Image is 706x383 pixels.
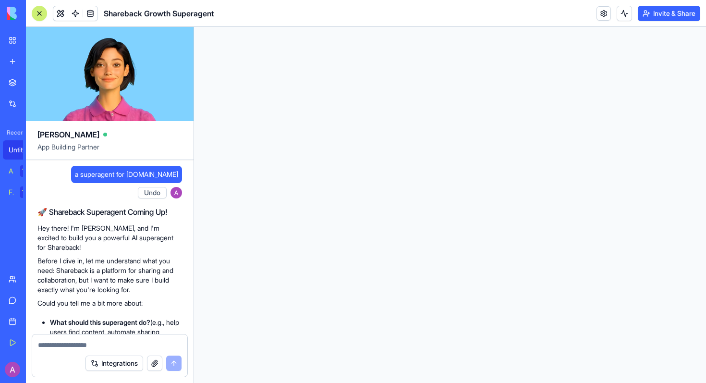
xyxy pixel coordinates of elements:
[138,187,167,198] button: Undo
[50,318,150,326] strong: What should this superagent do?
[37,298,182,308] p: Could you tell me a bit more about:
[37,256,182,295] p: Before I dive in, let me understand what you need: Shareback is a platform for sharing and collab...
[3,161,41,181] a: AI Logo GeneratorTRY
[638,6,700,21] button: Invite & Share
[37,223,182,252] p: Hey there! I'm [PERSON_NAME], and I'm excited to build you a powerful AI superagent for Shareback!
[85,356,143,371] button: Integrations
[37,206,182,218] h2: 🚀 Shareback Superagent Coming Up!
[170,187,182,198] img: ACg8ocLBV0Rz2CokkFTAavQaloGZzX4Bp3bX4J2qU1FyK_A9uqgztA=s96-c
[20,186,36,198] div: TRY
[37,142,182,160] span: App Building Partner
[104,8,214,19] span: Shareback Growth Superagent
[3,140,41,160] a: Untitled App
[7,7,66,20] img: logo
[20,165,36,177] div: TRY
[9,166,13,176] div: AI Logo Generator
[75,170,178,179] span: a superagent for [DOMAIN_NAME]
[3,183,41,202] a: Feedback FormTRY
[50,318,182,356] li: (e.g., help users find content, automate sharing workflows, analyze engagement, manage communities?)
[5,362,20,377] img: ACg8ocLBV0Rz2CokkFTAavQaloGZzX4Bp3bX4J2qU1FyK_A9uqgztA=s96-c
[9,187,13,197] div: Feedback Form
[9,145,36,155] div: Untitled App
[3,129,23,136] span: Recent
[37,129,99,140] span: [PERSON_NAME]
